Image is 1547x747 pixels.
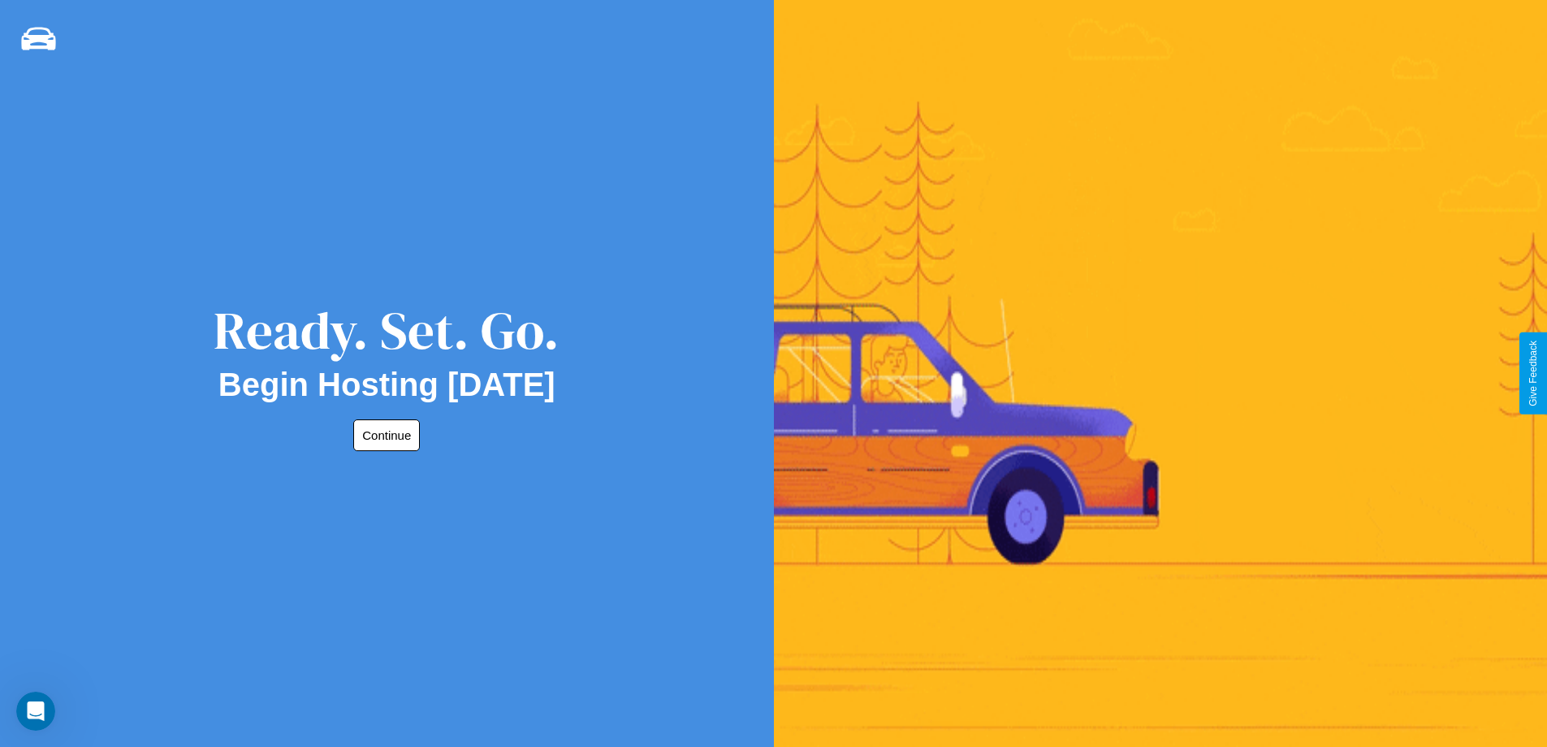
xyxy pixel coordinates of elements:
[218,367,555,403] h2: Begin Hosting [DATE]
[353,419,420,451] button: Continue
[214,294,560,367] div: Ready. Set. Go.
[16,692,55,731] iframe: Intercom live chat
[1528,341,1539,406] div: Give Feedback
